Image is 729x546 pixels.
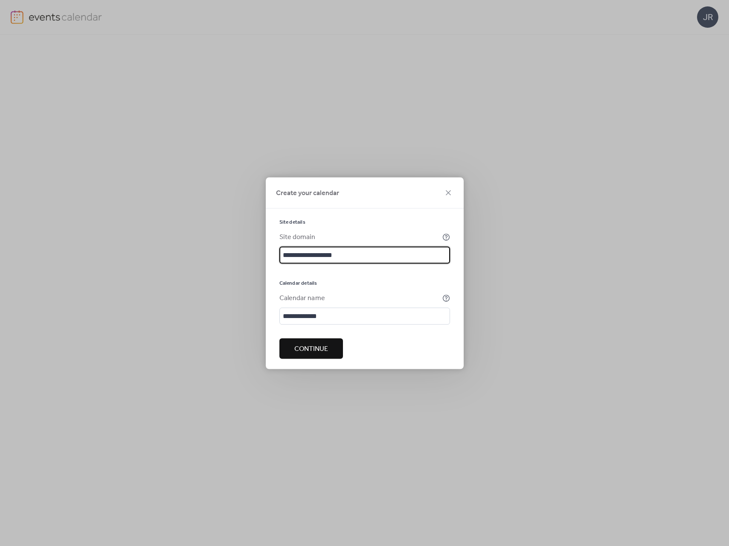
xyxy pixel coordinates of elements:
[279,219,305,225] span: Site details
[279,338,343,359] button: Continue
[294,344,328,354] span: Continue
[279,293,441,303] div: Calendar name
[279,280,317,286] span: Calendar details
[279,232,441,242] div: Site domain
[276,188,339,198] span: Create your calendar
